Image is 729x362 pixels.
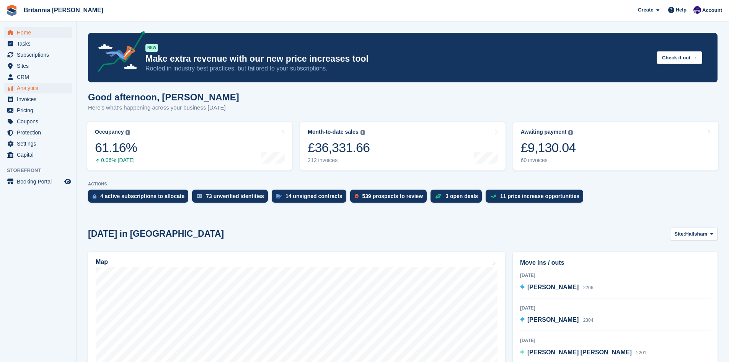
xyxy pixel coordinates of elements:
div: Month-to-date sales [308,129,358,135]
span: Hailsham [685,230,707,238]
span: Storefront [7,167,76,174]
div: [DATE] [520,305,710,311]
span: Settings [17,138,63,149]
a: 73 unverified identities [192,190,272,206]
a: menu [4,61,72,71]
a: 14 unsigned contracts [272,190,350,206]
a: Month-to-date sales £36,331.66 212 invoices [300,122,505,170]
h2: Map [96,259,108,265]
span: CRM [17,72,63,82]
span: Coupons [17,116,63,127]
a: menu [4,38,72,49]
div: 212 invoices [308,157,370,164]
span: Protection [17,127,63,138]
span: Capital [17,149,63,160]
img: prospect-51fa495bee0391a8d652442698ab0144808aea92771e9ea1ae160a38d050c398.svg [355,194,359,198]
span: Analytics [17,83,63,93]
a: Britannia [PERSON_NAME] [21,4,106,16]
p: Rooted in industry best practices, but tailored to your subscriptions. [145,64,651,73]
div: Awaiting payment [521,129,567,135]
span: Pricing [17,105,63,116]
div: £36,331.66 [308,140,370,156]
span: 2201 [636,350,646,355]
div: £9,130.04 [521,140,576,156]
a: menu [4,72,72,82]
img: contract_signature_icon-13c848040528278c33f63329250d36e43548de30e8caae1d1a13099fd9432cc5.svg [276,194,282,198]
a: 539 prospects to review [350,190,431,206]
a: 11 price increase opportunities [486,190,587,206]
span: 2304 [583,318,594,323]
span: Create [638,6,653,14]
button: Check it out → [657,51,702,64]
h2: [DATE] in [GEOGRAPHIC_DATA] [88,229,224,239]
a: 4 active subscriptions to allocate [88,190,192,206]
img: deal-1b604bf984904fb50ccaf53a9ad4b4a5d6e5aea283cecdc64d6e3604feb123c2.svg [435,193,442,199]
img: icon-info-grey-7440780725fd019a000dd9b08b2336e03edf1995a4989e88bcd33f0948082b44.svg [126,130,130,135]
a: menu [4,127,72,138]
h2: Move ins / outs [520,258,710,267]
img: price_increase_opportunities-93ffe204e8149a01c8c9dc8f82e8f89637d9d84a8eef4429ea346261dce0b2c0.svg [490,195,496,198]
span: [PERSON_NAME] [527,284,579,290]
a: menu [4,83,72,93]
a: [PERSON_NAME] 2206 [520,283,593,293]
img: Cameron Ballard [693,6,701,14]
a: menu [4,94,72,105]
a: menu [4,105,72,116]
div: [DATE] [520,272,710,279]
img: icon-info-grey-7440780725fd019a000dd9b08b2336e03edf1995a4989e88bcd33f0948082b44.svg [360,130,365,135]
a: menu [4,149,72,160]
a: menu [4,116,72,127]
span: 2206 [583,285,594,290]
span: Tasks [17,38,63,49]
div: 4 active subscriptions to allocate [100,193,184,199]
div: 0.06% [DATE] [95,157,137,164]
img: active_subscription_to_allocate_icon-d502201f5373d7db506a760aba3b589e785aa758c864c3986d89f69b8ff3... [93,194,96,199]
a: Preview store [63,177,72,186]
span: [PERSON_NAME] [PERSON_NAME] [527,349,632,355]
button: Site: Hailsham [670,228,718,240]
a: [PERSON_NAME] 2304 [520,315,593,325]
img: verify_identity-adf6edd0f0f0b5bbfe63781bf79b02c33cf7c696d77639b501bdc392416b5a36.svg [197,194,202,198]
span: Account [702,7,722,14]
a: menu [4,49,72,60]
div: 61.16% [95,140,137,156]
a: Awaiting payment £9,130.04 60 invoices [513,122,718,170]
span: Booking Portal [17,176,63,187]
img: stora-icon-8386f47178a22dfd0bd8f6a31ec36ba5ce8667c1dd55bd0f319d3a0aa187defe.svg [6,5,18,16]
span: Invoices [17,94,63,105]
a: menu [4,176,72,187]
span: Help [676,6,687,14]
div: Occupancy [95,129,124,135]
a: [PERSON_NAME] [PERSON_NAME] 2201 [520,348,646,358]
div: 11 price increase opportunities [500,193,579,199]
div: 539 prospects to review [362,193,423,199]
div: 14 unsigned contracts [285,193,342,199]
div: NEW [145,44,158,52]
span: Subscriptions [17,49,63,60]
div: 60 invoices [521,157,576,164]
span: Home [17,27,63,38]
p: Make extra revenue with our new price increases tool [145,53,651,64]
div: 3 open deals [445,193,478,199]
p: Here's what's happening across your business [DATE] [88,103,239,112]
h1: Good afternoon, [PERSON_NAME] [88,92,239,102]
a: Occupancy 61.16% 0.06% [DATE] [87,122,292,170]
a: menu [4,138,72,149]
div: [DATE] [520,337,710,344]
span: Site: [674,230,685,238]
a: 3 open deals [431,190,486,206]
span: Sites [17,61,63,71]
p: ACTIONS [88,182,718,187]
span: [PERSON_NAME] [527,316,579,323]
img: icon-info-grey-7440780725fd019a000dd9b08b2336e03edf1995a4989e88bcd33f0948082b44.svg [568,130,573,135]
img: price-adjustments-announcement-icon-8257ccfd72463d97f412b2fc003d46551f7dbcb40ab6d574587a9cd5c0d94... [91,31,145,75]
div: 73 unverified identities [206,193,264,199]
a: menu [4,27,72,38]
